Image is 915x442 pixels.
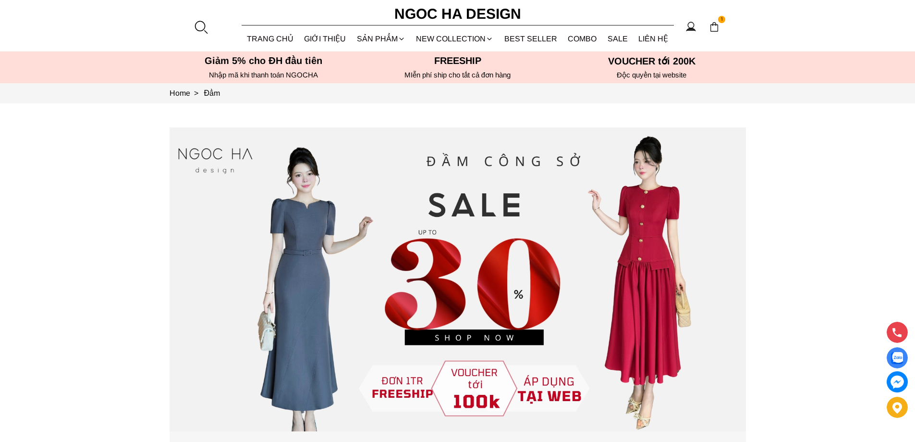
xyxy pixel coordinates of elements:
[891,352,903,364] img: Display image
[887,371,908,392] a: messenger
[204,89,220,97] a: Link to Đầm
[887,347,908,368] a: Display image
[718,16,726,24] span: 1
[602,26,634,51] a: SALE
[352,26,411,51] div: SẢN PHẨM
[633,26,674,51] a: LIÊN HỆ
[209,71,318,79] font: Nhập mã khi thanh toán NGOCHA
[364,71,552,79] h6: MIễn phí ship cho tất cả đơn hàng
[558,55,746,67] h5: VOUCHER tới 200K
[411,26,499,51] a: NEW COLLECTION
[434,55,481,66] font: Freeship
[558,71,746,79] h6: Độc quyền tại website
[190,89,202,97] span: >
[242,26,299,51] a: TRANG CHỦ
[709,22,720,32] img: img-CART-ICON-ksit0nf1
[386,2,530,25] a: Ngoc Ha Design
[205,55,322,66] font: Giảm 5% cho ĐH đầu tiên
[499,26,563,51] a: BEST SELLER
[299,26,352,51] a: GIỚI THIỆU
[562,26,602,51] a: Combo
[170,89,204,97] a: Link to Home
